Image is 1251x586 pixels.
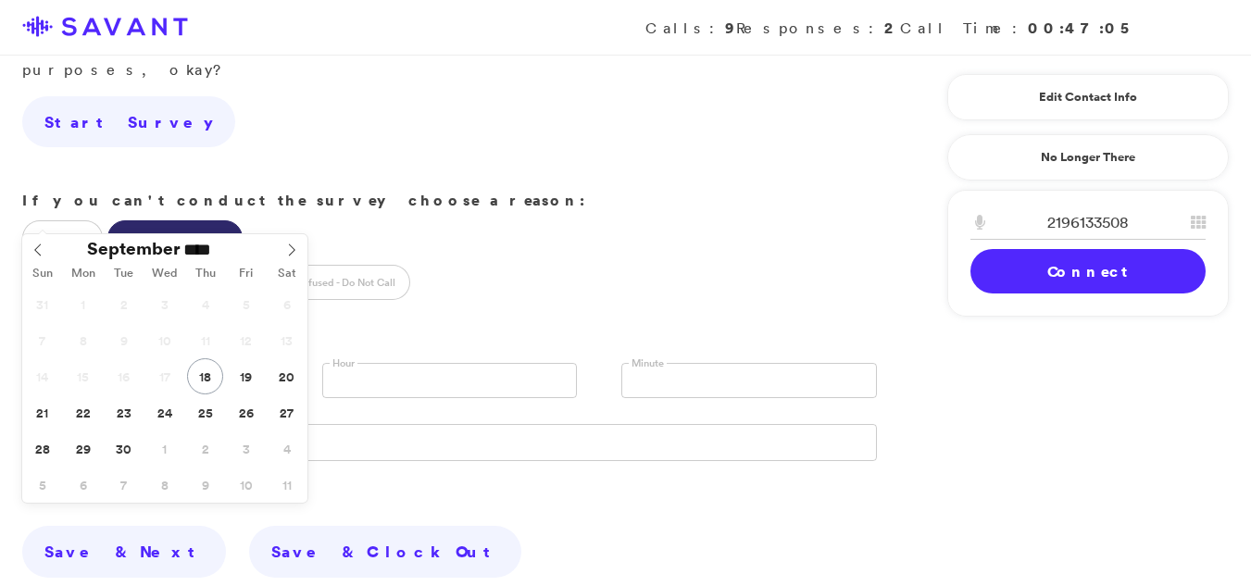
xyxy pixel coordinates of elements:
span: October 6, 2025 [65,467,101,503]
label: Minute [629,356,667,370]
span: Sat [267,268,307,280]
a: Save & Next [22,526,226,578]
a: Connect [970,249,1206,293]
span: September 5, 2025 [228,286,264,322]
span: Thu [185,268,226,280]
span: September 26, 2025 [228,394,264,430]
span: September 4, 2025 [187,286,223,322]
span: October 3, 2025 [228,430,264,467]
strong: 2 [884,18,900,38]
strong: 00:47:05 [1028,18,1136,38]
span: October 8, 2025 [146,467,182,503]
span: October 7, 2025 [106,467,142,503]
span: September 8, 2025 [65,322,101,358]
span: September 12, 2025 [228,322,264,358]
span: Sun [22,268,63,280]
span: September 19, 2025 [228,358,264,394]
span: October 2, 2025 [187,430,223,467]
span: September 25, 2025 [187,394,223,430]
span: September [87,240,181,257]
span: September 2, 2025 [106,286,142,322]
label: Call Back - Bad Timing [107,220,243,256]
span: October 11, 2025 [269,467,305,503]
span: September 14, 2025 [24,358,60,394]
span: September 24, 2025 [146,394,182,430]
span: Wed [144,268,185,280]
strong: If you can't conduct the survey choose a reason: [22,190,585,210]
span: September 22, 2025 [65,394,101,430]
span: September 28, 2025 [24,430,60,467]
input: Year [181,240,247,259]
a: Edit Contact Info [970,82,1206,112]
span: September 20, 2025 [269,358,305,394]
span: August 31, 2025 [24,286,60,322]
span: September 30, 2025 [106,430,142,467]
span: September 1, 2025 [65,286,101,322]
strong: 9 [725,18,736,38]
span: Fri [226,268,267,280]
span: September 6, 2025 [269,286,305,322]
label: Hour [330,356,357,370]
span: September 23, 2025 [106,394,142,430]
span: September 9, 2025 [106,322,142,358]
a: No Longer There [947,134,1229,181]
span: Tue [104,268,144,280]
span: October 4, 2025 [269,430,305,467]
span: September 15, 2025 [65,358,101,394]
span: September 27, 2025 [269,394,305,430]
span: September 17, 2025 [146,358,182,394]
span: September 21, 2025 [24,394,60,430]
span: September 18, 2025 [187,358,223,394]
span: October 10, 2025 [228,467,264,503]
span: September 16, 2025 [106,358,142,394]
a: Save & Clock Out [249,526,521,578]
span: October 9, 2025 [187,467,223,503]
a: Start Survey [22,96,235,148]
span: October 5, 2025 [24,467,60,503]
span: September 3, 2025 [146,286,182,322]
span: October 1, 2025 [146,430,182,467]
span: September 7, 2025 [24,322,60,358]
span: September 10, 2025 [146,322,182,358]
span: Mon [63,268,104,280]
label: Refused - Do Not Call [281,265,410,300]
span: September 11, 2025 [187,322,223,358]
span: September 29, 2025 [65,430,101,467]
label: No Answer [22,220,103,256]
span: September 13, 2025 [269,322,305,358]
